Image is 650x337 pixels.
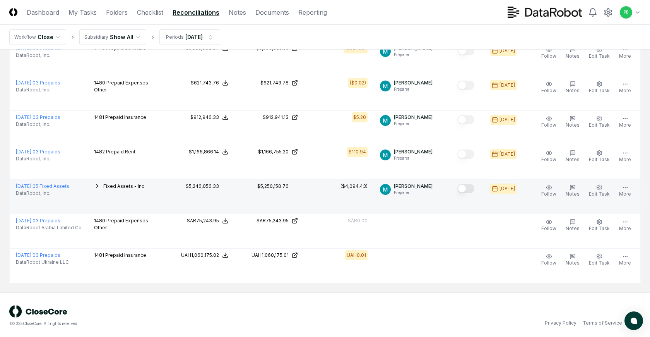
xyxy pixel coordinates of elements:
span: Prepaid Insurance [105,114,146,120]
a: [DATE]:03 Prepaids [16,252,60,258]
div: [DATE] [499,151,515,158]
a: Checklist [137,8,163,17]
div: ($0.02) [350,79,366,86]
button: Notes [564,252,581,268]
a: Folders [106,8,128,17]
button: Notes [564,217,581,234]
span: DataRobot, Inc. [16,86,50,93]
button: More [617,45,633,61]
a: [DATE]:03 Prepaids [16,218,60,224]
p: Preparer [394,86,433,92]
div: UAH1,060,175.01 [251,252,289,259]
a: My Tasks [68,8,97,17]
span: Follow [541,225,556,231]
span: [DATE] : [16,218,32,224]
div: $5,246,056.33 [186,183,219,190]
span: Follow [541,156,556,162]
img: logo [9,305,67,318]
img: ACg8ocIk6UVBSJ1Mh_wKybhGNOx8YD4zQOa2rDZHjRd5UfivBFfoWA=s96-c [380,81,391,91]
div: ($4,094.43) [340,183,368,190]
span: DataRobot Ukraine LLC [16,259,69,266]
img: ACg8ocIk6UVBSJ1Mh_wKybhGNOx8YD4zQOa2rDZHjRd5UfivBFfoWA=s96-c [380,115,391,126]
img: Logo [9,8,17,16]
button: More [617,114,633,130]
div: SAR0.00 [348,217,368,224]
button: Follow [540,217,558,234]
span: 1480 [94,80,105,86]
span: Prepaid Insurance [105,252,146,258]
a: Documents [255,8,289,17]
p: [PERSON_NAME] [394,183,433,190]
button: Fixed Assets - Inc [103,183,144,190]
span: 1482 [94,149,105,155]
a: [DATE]:03 Prepaids [16,149,60,155]
div: UAH0.01 [347,252,366,259]
button: $1,166,866.14 [189,148,228,155]
div: $621,743.78 [260,79,289,86]
a: [DATE]:03 Prepaids [16,80,60,86]
span: [DATE] : [16,149,32,155]
span: Prepaid Expenses - Other [94,218,152,230]
div: Workflow [14,34,36,41]
a: $1,166,755.20 [241,148,298,155]
span: Edit Task [589,191,610,197]
button: More [617,148,633,165]
div: SAR75,243.95 [187,217,219,224]
a: SAR75,243.95 [241,217,298,224]
span: Notes [566,225,580,231]
div: [DATE] [499,82,515,89]
button: Follow [540,183,558,199]
div: $912,946.33 [190,114,219,121]
div: $110.94 [349,148,366,155]
button: Notes [564,79,581,96]
span: PB [624,9,628,15]
span: Notes [566,122,580,128]
span: DataRobot Arabia Limited Co [16,224,82,231]
span: Fixed Assets - Inc [103,183,144,189]
span: DataRobot, Inc. [16,155,50,162]
p: [PERSON_NAME] [394,148,433,155]
p: Preparer [394,52,433,58]
span: 1480 [94,218,105,224]
div: [DATE] [499,185,515,192]
button: More [617,79,633,96]
p: [PERSON_NAME] [394,79,433,86]
a: Reporting [298,8,327,17]
span: 1481 [94,252,104,258]
a: Dashboard [27,8,59,17]
span: Notes [566,88,580,93]
p: Preparer [394,121,433,127]
button: Mark complete [457,81,474,90]
button: Follow [540,114,558,130]
button: Follow [540,79,558,96]
button: More [617,217,633,234]
span: Edit Task [589,225,610,231]
div: UAH1,060,175.02 [181,252,219,259]
span: Notes [566,191,580,197]
button: UAH1,060,175.02 [181,252,228,259]
button: Mark complete [457,184,474,193]
a: [DATE]:03 Prepaids [16,114,60,120]
img: ACg8ocIk6UVBSJ1Mh_wKybhGNOx8YD4zQOa2rDZHjRd5UfivBFfoWA=s96-c [380,184,391,195]
button: $912,946.33 [190,114,228,121]
button: Edit Task [587,45,611,61]
span: Edit Task [589,156,610,162]
button: Notes [564,183,581,199]
span: Follow [541,191,556,197]
button: PB [619,5,633,19]
div: $621,743.76 [191,79,219,86]
div: [DATE] [499,47,515,54]
button: Notes [564,45,581,61]
div: $5,250,150.76 [257,183,289,190]
span: [DATE] : [16,114,32,120]
a: [DATE]:05 Fixed Assets [16,183,69,189]
div: Subsidiary [84,34,108,41]
p: Preparer [394,190,433,196]
button: $621,743.76 [191,79,228,86]
span: Follow [541,122,556,128]
button: Mark complete [457,46,474,55]
span: Prepaid Expenses - Other [94,80,152,93]
div: $1,166,755.20 [258,148,289,155]
div: $5.20 [353,114,366,121]
button: Periods[DATE] [159,29,220,45]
